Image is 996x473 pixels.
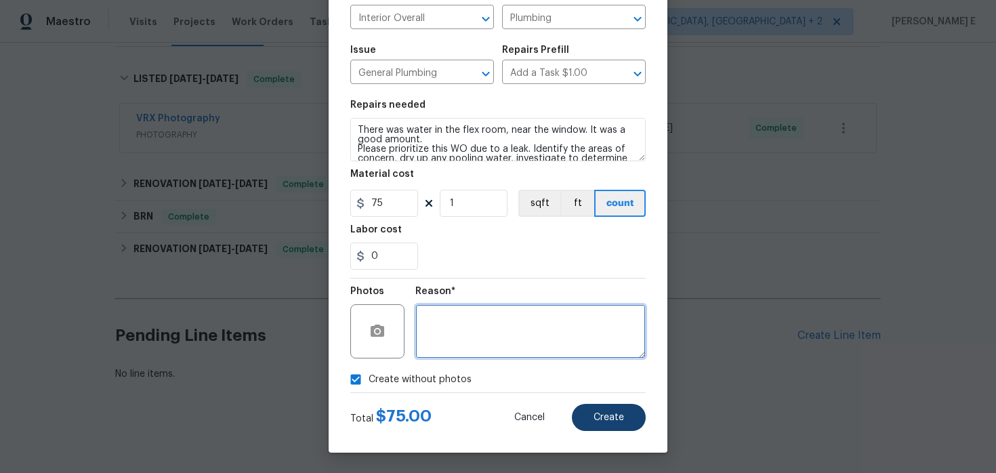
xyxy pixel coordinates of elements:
[350,169,414,179] h5: Material cost
[350,225,402,234] h5: Labor cost
[502,45,569,55] h5: Repairs Prefill
[572,404,646,431] button: Create
[628,9,647,28] button: Open
[476,64,495,83] button: Open
[350,100,426,110] h5: Repairs needed
[560,190,594,217] button: ft
[476,9,495,28] button: Open
[594,190,646,217] button: count
[415,287,455,296] h5: Reason*
[493,404,566,431] button: Cancel
[350,409,432,426] div: Total
[350,118,646,161] textarea: There was water in the flex room, near the window. It was a good amount. Please prioritize this W...
[514,413,545,423] span: Cancel
[518,190,560,217] button: sqft
[369,373,472,387] span: Create without photos
[350,287,384,296] h5: Photos
[594,413,624,423] span: Create
[628,64,647,83] button: Open
[350,45,376,55] h5: Issue
[376,408,432,424] span: $ 75.00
